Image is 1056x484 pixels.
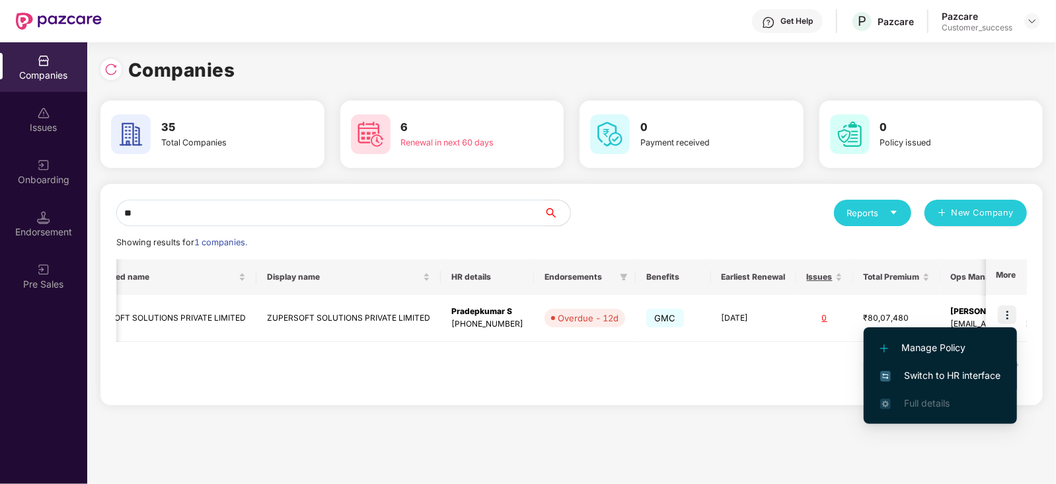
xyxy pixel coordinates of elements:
button: search [543,200,571,226]
img: svg+xml;base64,PHN2ZyB3aWR0aD0iMTQuNSIgaGVpZ2h0PSIxNC41IiB2aWV3Qm94PSIwIDAgMTYgMTYiIGZpbGw9Im5vbm... [37,211,50,224]
span: Manage Policy [880,341,1000,355]
h3: 6 [401,119,515,136]
div: Pazcare [942,10,1012,22]
img: svg+xml;base64,PHN2ZyBpZD0iQ29tcGFuaWVzIiB4bWxucz0iaHR0cDovL3d3dy53My5vcmcvMjAwMC9zdmciIHdpZHRoPS... [37,54,50,67]
div: Customer_success [942,22,1012,33]
span: GMC [646,309,684,327]
h1: Companies [128,56,235,85]
span: Endorsements [545,272,615,282]
td: [DATE] [711,295,796,342]
img: svg+xml;base64,PHN2ZyB3aWR0aD0iMjAiIGhlaWdodD0iMjAiIHZpZXdCb3g9IjAgMCAyMCAyMCIgZmlsbD0ibm9uZSIgeG... [37,159,50,172]
th: Benefits [636,259,711,295]
div: Renewal in next 60 days [401,136,515,149]
h3: 0 [640,119,754,136]
img: svg+xml;base64,PHN2ZyB4bWxucz0iaHR0cDovL3d3dy53My5vcmcvMjAwMC9zdmciIHdpZHRoPSIxNi4zNjMiIGhlaWdodD... [880,399,891,409]
th: Earliest Renewal [711,259,796,295]
img: svg+xml;base64,PHN2ZyBpZD0iSGVscC0zMngzMiIgeG1sbnM9Imh0dHA6Ly93d3cudzMub3JnLzIwMDAvc3ZnIiB3aWR0aD... [762,16,775,29]
h3: 35 [161,119,275,136]
span: filter [620,273,628,281]
th: Display name [256,259,441,295]
div: ₹80,07,480 [864,312,930,325]
div: Reports [847,206,898,220]
div: 0 [807,312,843,325]
img: icon [998,305,1016,324]
span: plus [938,208,946,219]
img: svg+xml;base64,PHN2ZyB4bWxucz0iaHR0cDovL3d3dy53My5vcmcvMjAwMC9zdmciIHdpZHRoPSI2MCIgaGVpZ2h0PSI2MC... [351,114,391,154]
th: Registered name [72,259,256,295]
div: Pradepkumar S [451,305,523,318]
span: Display name [267,272,420,282]
th: HR details [441,259,534,295]
span: Total Premium [864,272,920,282]
div: Policy issued [880,136,994,149]
div: Pazcare [878,15,914,28]
img: svg+xml;base64,PHN2ZyB3aWR0aD0iMjAiIGhlaWdodD0iMjAiIHZpZXdCb3g9IjAgMCAyMCAyMCIgZmlsbD0ibm9uZSIgeG... [37,263,50,276]
div: Get Help [780,16,813,26]
img: svg+xml;base64,PHN2ZyBpZD0iUmVsb2FkLTMyeDMyIiB4bWxucz0iaHR0cDovL3d3dy53My5vcmcvMjAwMC9zdmciIHdpZH... [104,63,118,76]
div: Payment received [640,136,754,149]
td: ZUPERSOFT SOLUTIONS PRIVATE LIMITED [256,295,441,342]
span: Issues [807,272,833,282]
img: svg+xml;base64,PHN2ZyBpZD0iRHJvcGRvd24tMzJ4MzIiIHhtbG5zPSJodHRwOi8vd3d3LnczLm9yZy8yMDAwL3N2ZyIgd2... [1027,16,1037,26]
th: Issues [796,259,853,295]
h3: 0 [880,119,994,136]
span: P [858,13,866,29]
span: Registered name [83,272,236,282]
img: svg+xml;base64,PHN2ZyB4bWxucz0iaHR0cDovL3d3dy53My5vcmcvMjAwMC9zdmciIHdpZHRoPSI2MCIgaGVpZ2h0PSI2MC... [590,114,630,154]
span: Showing results for [116,237,247,247]
th: Total Premium [853,259,940,295]
img: svg+xml;base64,PHN2ZyBpZD0iSXNzdWVzX2Rpc2FibGVkIiB4bWxucz0iaHR0cDovL3d3dy53My5vcmcvMjAwMC9zdmciIH... [37,106,50,120]
div: Total Companies [161,136,275,149]
span: caret-down [889,208,898,217]
img: New Pazcare Logo [16,13,102,30]
button: plusNew Company [924,200,1027,226]
div: Overdue - 12d [558,311,619,325]
th: More [986,259,1027,295]
span: search [543,208,570,218]
img: svg+xml;base64,PHN2ZyB4bWxucz0iaHR0cDovL3d3dy53My5vcmcvMjAwMC9zdmciIHdpZHRoPSIxMi4yMDEiIGhlaWdodD... [880,344,888,352]
td: ZUPERSOFT SOLUTIONS PRIVATE LIMITED [72,295,256,342]
img: svg+xml;base64,PHN2ZyB4bWxucz0iaHR0cDovL3d3dy53My5vcmcvMjAwMC9zdmciIHdpZHRoPSI2MCIgaGVpZ2h0PSI2MC... [830,114,870,154]
span: Switch to HR interface [880,368,1000,383]
div: [PHONE_NUMBER] [451,318,523,331]
img: svg+xml;base64,PHN2ZyB4bWxucz0iaHR0cDovL3d3dy53My5vcmcvMjAwMC9zdmciIHdpZHRoPSIxNiIgaGVpZ2h0PSIxNi... [880,371,891,382]
img: svg+xml;base64,PHN2ZyB4bWxucz0iaHR0cDovL3d3dy53My5vcmcvMjAwMC9zdmciIHdpZHRoPSI2MCIgaGVpZ2h0PSI2MC... [111,114,151,154]
span: Full details [904,397,950,409]
span: New Company [952,206,1014,220]
span: filter [617,269,630,285]
span: 1 companies. [194,237,247,247]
